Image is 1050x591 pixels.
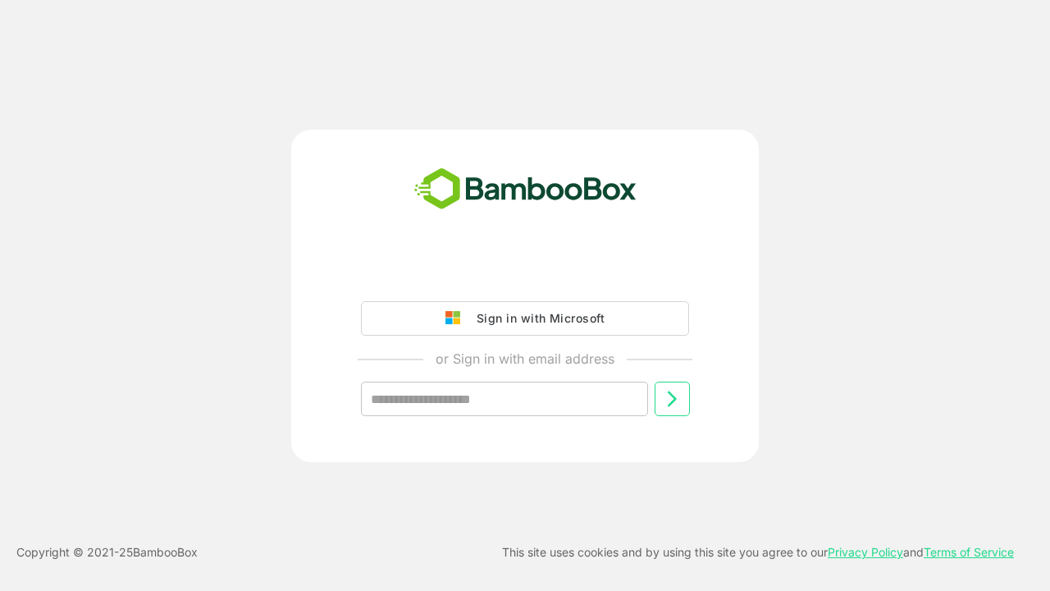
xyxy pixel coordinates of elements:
div: Sign in with Microsoft [468,308,605,329]
button: Sign in with Microsoft [361,301,689,336]
a: Terms of Service [924,545,1014,559]
a: Privacy Policy [828,545,903,559]
img: bamboobox [405,163,646,217]
p: This site uses cookies and by using this site you agree to our and [502,543,1014,562]
p: or Sign in with email address [436,349,614,369]
img: google [445,311,468,326]
p: Copyright © 2021- 25 BambooBox [16,543,198,562]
